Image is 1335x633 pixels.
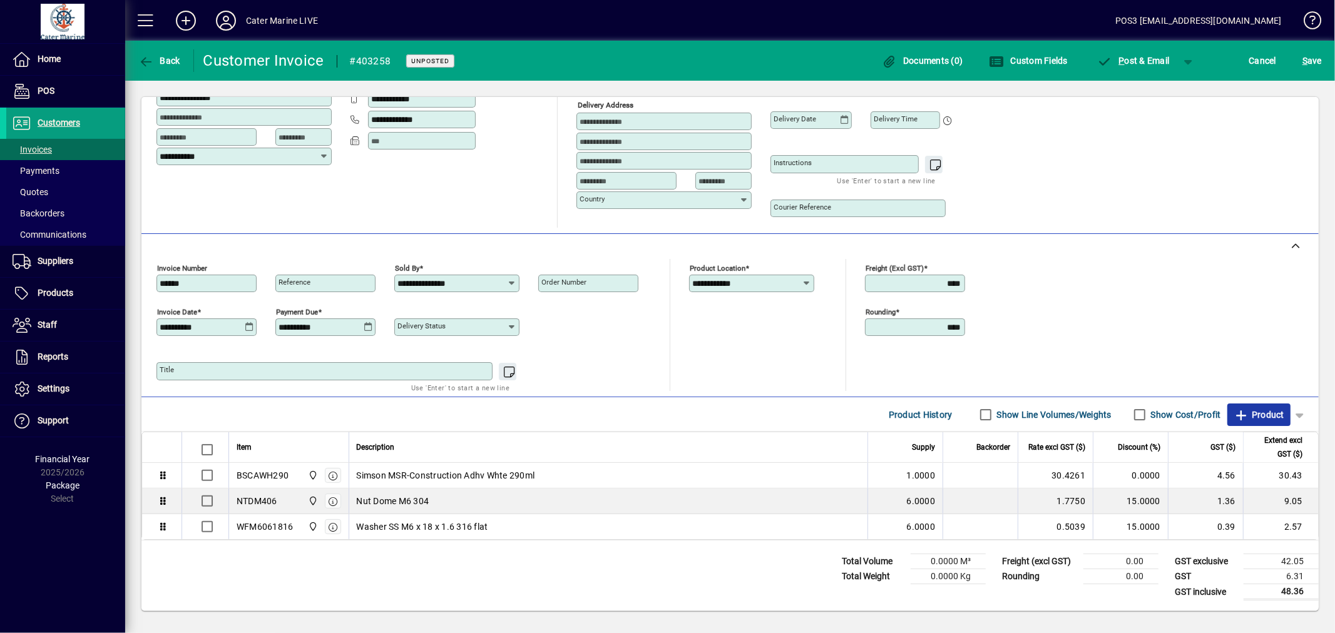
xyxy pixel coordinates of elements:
[1299,49,1325,72] button: Save
[1169,584,1244,600] td: GST inclusive
[1234,405,1284,425] span: Product
[1028,440,1085,454] span: Rate excl GST ($)
[237,495,277,507] div: NTDM406
[1302,51,1322,71] span: ave
[996,554,1083,569] td: Freight (excl GST)
[1246,49,1280,72] button: Cancel
[995,408,1112,421] label: Show Line Volumes/Weights
[1249,51,1277,71] span: Cancel
[837,173,936,188] mat-hint: Use 'Enter' to start a new line
[160,365,174,374] mat-label: Title
[36,454,90,464] span: Financial Year
[138,56,180,66] span: Back
[989,56,1068,66] span: Custom Fields
[1168,514,1243,539] td: 0.39
[1026,469,1085,482] div: 30.4261
[357,520,488,533] span: Washer SS M6 x 18 x 1.6 316 flat
[866,308,896,316] mat-label: Rounding
[6,246,125,277] a: Suppliers
[907,469,936,482] span: 1.0000
[38,256,73,266] span: Suppliers
[6,139,125,160] a: Invoices
[357,495,429,507] span: Nut Dome M6 304
[889,405,953,425] span: Product History
[279,278,310,286] mat-label: Reference
[1168,489,1243,514] td: 1.36
[166,9,206,32] button: Add
[1093,463,1168,489] td: 0.0000
[836,554,911,569] td: Total Volume
[395,264,419,273] mat-label: Sold by
[305,468,319,482] span: Cater Marine
[1148,408,1221,421] label: Show Cost/Profit
[206,9,246,32] button: Profile
[882,56,963,66] span: Documents (0)
[1169,569,1244,584] td: GST
[976,440,1010,454] span: Backorder
[774,203,831,211] mat-label: Courier Reference
[912,440,935,454] span: Supply
[6,278,125,309] a: Products
[1083,554,1159,569] td: 0.00
[6,310,125,341] a: Staff
[996,569,1083,584] td: Rounding
[6,160,125,181] a: Payments
[1294,3,1319,43] a: Knowledge Base
[836,569,911,584] td: Total Weight
[411,57,449,65] span: Unposted
[6,76,125,107] a: POS
[125,49,194,72] app-page-header-button: Back
[397,322,446,330] mat-label: Delivery status
[1118,440,1160,454] span: Discount (%)
[1243,463,1318,489] td: 30.43
[911,554,986,569] td: 0.0000 M³
[13,208,64,218] span: Backorders
[135,49,183,72] button: Back
[911,569,986,584] td: 0.0000 Kg
[357,440,395,454] span: Description
[6,373,125,405] a: Settings
[774,158,812,167] mat-label: Instructions
[38,118,80,128] span: Customers
[1026,495,1085,507] div: 1.7750
[38,383,69,393] span: Settings
[580,195,605,203] mat-label: Country
[6,405,125,437] a: Support
[6,224,125,245] a: Communications
[38,320,57,330] span: Staff
[1243,489,1318,514] td: 9.05
[907,495,936,507] span: 6.0000
[38,54,61,64] span: Home
[203,51,324,71] div: Customer Invoice
[357,469,535,482] span: Simson MSR-Construction Adhv Whte 290ml
[237,469,289,482] div: BSCAWH290
[13,166,59,176] span: Payments
[1168,463,1243,489] td: 4.56
[38,86,54,96] span: POS
[38,415,69,425] span: Support
[237,520,294,533] div: WFM6061816
[866,264,924,273] mat-label: Freight (excl GST)
[13,230,86,240] span: Communications
[157,264,207,273] mat-label: Invoice number
[46,480,79,490] span: Package
[1093,514,1168,539] td: 15.0000
[1210,440,1235,454] span: GST ($)
[1243,514,1318,539] td: 2.57
[1244,554,1319,569] td: 42.05
[6,203,125,224] a: Backorders
[1251,433,1302,461] span: Extend excl GST ($)
[1169,554,1244,569] td: GST exclusive
[1083,569,1159,584] td: 0.00
[1244,584,1319,600] td: 48.36
[276,308,318,316] mat-label: Payment due
[1091,49,1176,72] button: Post & Email
[884,403,958,426] button: Product History
[305,520,319,534] span: Cater Marine
[157,308,197,316] mat-label: Invoice date
[907,520,936,533] span: 6.0000
[411,380,509,395] mat-hint: Use 'Enter' to start a new line
[246,11,318,31] div: Cater Marine LIVE
[774,114,816,123] mat-label: Delivery date
[879,49,966,72] button: Documents (0)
